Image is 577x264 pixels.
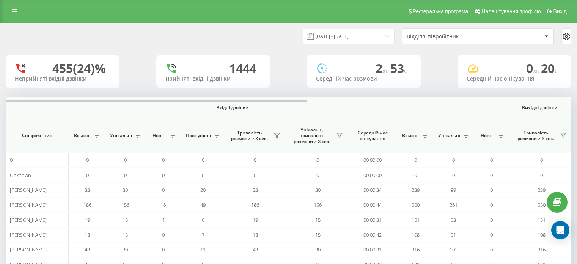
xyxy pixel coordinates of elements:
[315,217,321,223] span: 15
[85,231,90,238] span: 18
[553,8,567,14] span: Вихід
[438,133,460,139] span: Унікальні
[86,172,89,179] span: 0
[10,201,47,208] span: [PERSON_NAME]
[123,231,128,238] span: 15
[254,172,256,179] span: 0
[165,76,261,82] div: Прийняті вхідні дзвінки
[85,217,90,223] span: 19
[202,157,204,163] span: 0
[83,201,91,208] span: 186
[15,76,110,82] div: Неприйняті вхідні дзвінки
[200,246,206,253] span: 11
[10,157,13,163] span: 0
[316,172,319,179] span: 0
[315,231,321,238] span: 15
[85,246,90,253] span: 43
[229,61,256,76] div: 1444
[490,157,493,163] span: 0
[124,157,127,163] span: 0
[390,60,407,76] span: 53
[254,157,256,163] span: 0
[88,105,376,111] span: Вхідні дзвінки
[490,217,493,223] span: 0
[407,33,497,40] div: Відділ/Співробітник
[202,172,204,179] span: 0
[123,187,128,193] span: 30
[450,201,458,208] span: 261
[52,61,106,76] div: 455 (24)%
[349,168,396,182] td: 00:00:00
[148,133,167,139] span: Нові
[85,187,90,193] span: 33
[540,157,543,163] span: 0
[404,66,407,75] span: c
[400,133,419,139] span: Всього
[202,217,204,223] span: 6
[123,217,128,223] span: 15
[162,172,165,179] span: 0
[349,212,396,227] td: 00:00:31
[467,76,562,82] div: Середній час очікування
[253,217,258,223] span: 19
[10,246,47,253] span: [PERSON_NAME]
[160,201,166,208] span: 16
[253,231,258,238] span: 18
[540,172,543,179] span: 0
[451,231,456,238] span: 51
[162,246,165,253] span: 0
[72,133,91,139] span: Всього
[200,201,206,208] span: 49
[451,187,456,193] span: 99
[86,157,89,163] span: 0
[526,60,541,76] span: 0
[555,66,558,75] span: c
[253,246,258,253] span: 43
[412,246,420,253] span: 316
[412,201,420,208] span: 550
[355,130,390,142] span: Середній час очікування
[251,201,259,208] span: 186
[412,187,420,193] span: 239
[533,66,541,75] span: хв
[450,246,458,253] span: 102
[314,201,322,208] span: 156
[316,76,412,82] div: Середній час розмови
[452,172,455,179] span: 0
[551,221,569,239] div: Open Intercom Messenger
[538,217,546,223] span: 151
[162,187,165,193] span: 0
[481,8,541,14] span: Налаштування профілю
[228,130,271,142] span: Тривалість розмови > Х сек.
[490,231,493,238] span: 0
[349,228,396,242] td: 00:00:42
[376,60,390,76] span: 2
[162,231,165,238] span: 0
[514,130,558,142] span: Тривалість розмови > Х сек.
[414,157,417,163] span: 0
[541,60,558,76] span: 20
[315,187,321,193] span: 30
[490,201,493,208] span: 0
[202,231,204,238] span: 7
[162,217,165,223] span: 1
[253,187,258,193] span: 33
[10,187,47,193] span: [PERSON_NAME]
[290,127,334,145] span: Унікальні, тривалість розмови > Х сек.
[315,246,321,253] span: 30
[490,246,493,253] span: 0
[186,133,211,139] span: Пропущені
[414,172,417,179] span: 0
[12,133,61,139] span: Співробітник
[538,231,546,238] span: 108
[382,66,390,75] span: хв
[110,133,132,139] span: Унікальні
[200,187,206,193] span: 20
[349,242,396,257] td: 00:00:31
[124,172,127,179] span: 0
[10,231,47,238] span: [PERSON_NAME]
[538,201,546,208] span: 550
[316,157,319,163] span: 0
[349,183,396,198] td: 00:00:34
[413,8,469,14] span: Реферальна програма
